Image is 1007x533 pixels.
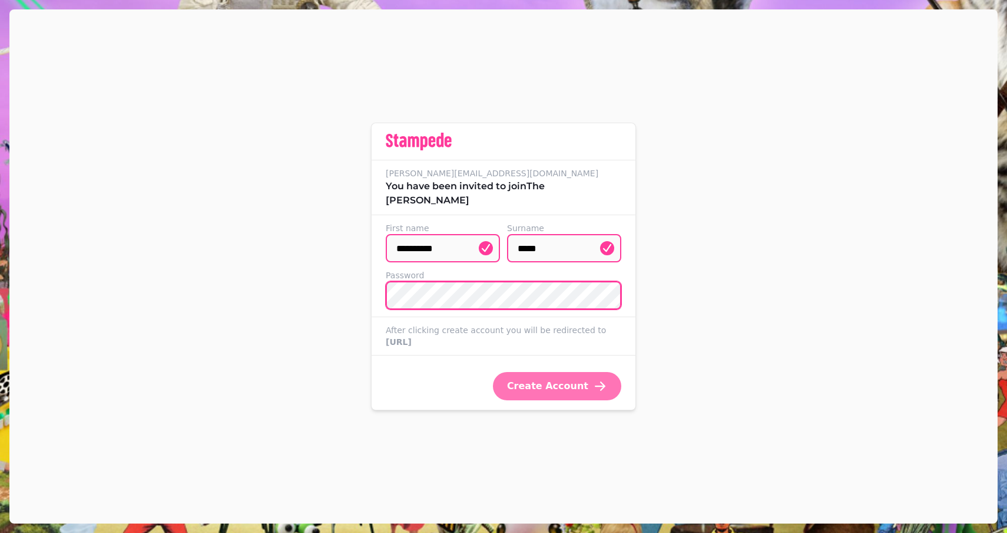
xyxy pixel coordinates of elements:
[507,222,621,234] label: Surname
[386,324,621,348] label: After clicking create account you will be redirected to
[507,381,588,391] span: Create Account
[386,337,412,347] strong: [URL]
[386,167,621,179] label: [PERSON_NAME][EMAIL_ADDRESS][DOMAIN_NAME]
[493,372,621,400] button: Create Account
[386,179,621,208] p: You have been invited to join The [PERSON_NAME]
[386,269,621,281] label: Password
[386,222,500,234] label: First name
